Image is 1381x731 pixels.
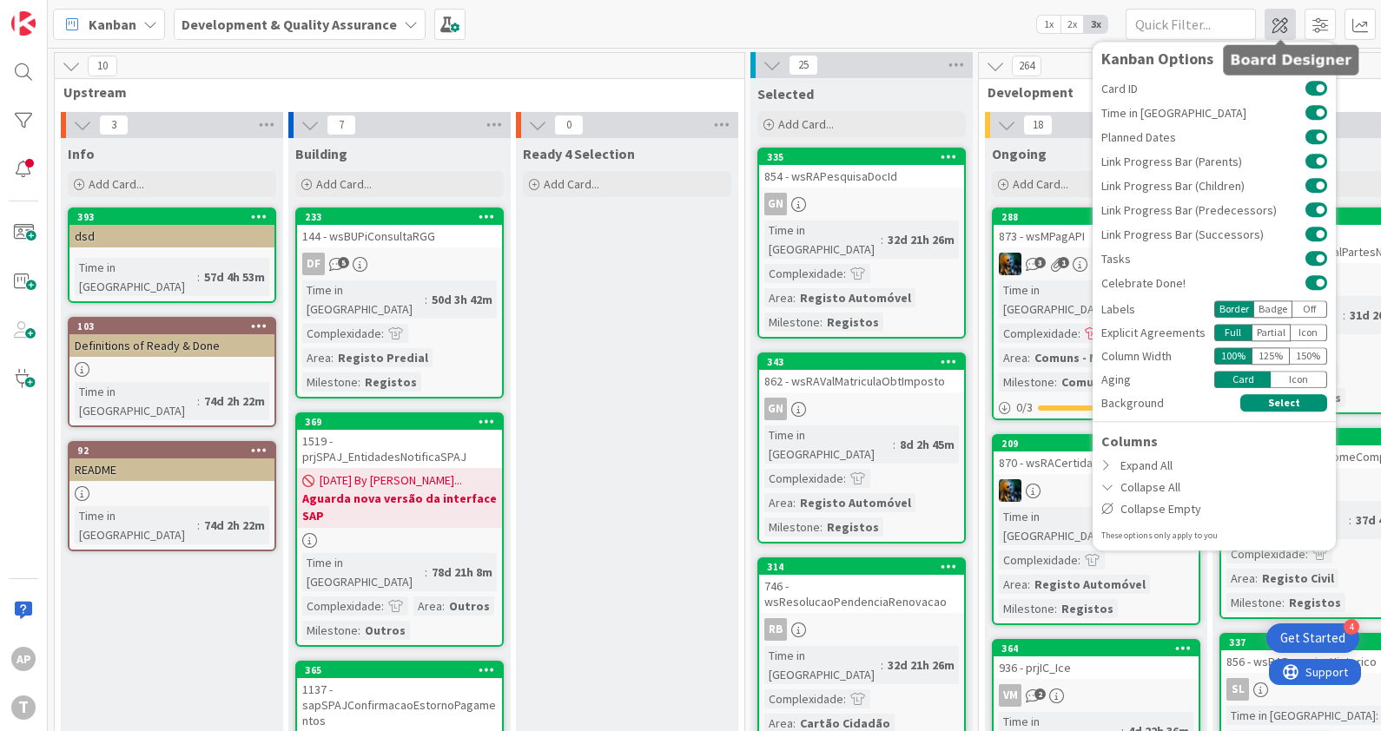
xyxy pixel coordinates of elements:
div: 288873 - wsMPagAPI [994,209,1199,247]
div: 936 - prjIC_Ice [994,656,1199,679]
span: 2x [1061,16,1084,33]
span: : [358,621,360,640]
div: Definitions of Ready & Done [69,334,274,357]
div: Time in [GEOGRAPHIC_DATA] [302,553,425,591]
div: 314 [759,559,964,575]
div: Complexidade [764,689,843,708]
div: 1519 - prjSPAJ_EntidadesNotificaSPAJ [297,430,502,468]
div: 335 [767,151,964,163]
div: Complexidade [764,469,843,488]
a: 288873 - wsMPagAPIJCTime in [GEOGRAPHIC_DATA]:25d 2h 18mComplexidade:Area:Comuns - Motor de Pagam... [992,207,1200,420]
div: Time in [GEOGRAPHIC_DATA] [75,258,197,296]
span: 18 [1023,115,1053,135]
div: Registo Automóvel [796,493,915,512]
a: 335854 - wsRAPesquisaDocIdGNTime in [GEOGRAPHIC_DATA]:32d 21h 26mComplexidade:Area:Registo Automó... [757,148,966,339]
div: 4 [1344,619,1359,635]
span: : [843,264,846,283]
div: These options only apply to you [1101,529,1327,542]
div: 74d 2h 22m [200,516,269,535]
div: 365 [297,662,502,678]
span: 1x [1037,16,1061,33]
span: 0 [554,115,584,135]
span: Link Progress Bar (Children) [1101,180,1305,192]
div: Milestone [764,313,820,332]
span: Building [295,145,347,162]
div: GN [759,398,964,420]
span: 264 [1012,56,1041,76]
span: : [425,563,427,582]
div: 3691519 - prjSPAJ_EntidadesNotificaSPAJ [297,414,502,468]
span: : [793,288,796,307]
div: Complexidade [764,264,843,283]
div: 343 [759,354,964,370]
div: 8d 2h 45m [895,435,959,454]
div: 92 [77,445,274,457]
span: : [1078,324,1080,343]
span: 7 [327,115,356,135]
div: Get Started [1280,629,1345,647]
div: 364 [1001,642,1199,655]
span: 0 / 3 [1016,398,1033,417]
span: : [425,290,427,309]
span: Support [36,3,79,23]
div: Milestone [302,621,358,640]
span: 1 [1058,257,1069,268]
div: 74d 2h 22m [200,392,269,411]
div: Registo Predial [334,348,433,367]
div: Badge [1253,300,1292,318]
div: VM [994,684,1199,707]
div: Columns [1093,431,1336,451]
b: Aguarda nova versão da interface SAP [302,490,497,524]
span: Card ID [1101,82,1305,95]
span: Link Progress Bar (Predecessors) [1101,204,1305,216]
span: : [381,324,384,343]
div: DF [297,253,502,275]
div: 873 - wsMPagAPI [994,225,1199,247]
span: 2 [1034,688,1046,700]
div: Registo Automóvel [1030,575,1150,594]
span: : [197,516,200,535]
div: 103Definitions of Ready & Done [69,319,274,357]
span: : [197,267,200,286]
div: Time in [GEOGRAPHIC_DATA] [75,506,197,544]
span: Ready 4 Selection [523,145,635,162]
span: 3 [1034,257,1046,268]
div: Complexidade [302,596,381,616]
a: 3691519 - prjSPAJ_EntidadesNotificaSPAJ[DATE] By [PERSON_NAME]...Aguarda nova versão da interface... [295,412,504,647]
div: SL [1226,678,1249,701]
span: Link Progress Bar (Successors) [1101,228,1305,240]
div: Time in [GEOGRAPHIC_DATA] [764,425,893,464]
div: Icon [1291,324,1328,341]
div: Time in [GEOGRAPHIC_DATA] [1226,706,1376,725]
div: Milestone [999,372,1054,392]
div: Area [1226,569,1255,588]
div: 57d 4h 53m [200,267,269,286]
div: Milestone [1226,593,1282,612]
div: dsd [69,225,274,247]
div: AP [11,647,36,671]
div: Registo Automóvel [796,288,915,307]
span: Upstream [63,83,723,101]
a: 233144 - wsBUPiConsultaRGGDFTime in [GEOGRAPHIC_DATA]:50d 3h 42mComplexidade:Area:Registo Predial... [295,207,504,398]
div: 144 - wsBUPiConsultaRGG [297,225,502,247]
div: DF [302,253,325,275]
div: Registo Civil [1258,569,1338,588]
div: Registos [823,517,883,537]
span: : [1343,306,1345,325]
div: 50d 3h 42m [427,290,497,309]
div: Milestone [999,599,1054,618]
div: Complexidade [302,324,381,343]
span: Info [68,145,95,162]
div: 92README [69,443,274,481]
span: 5 [338,257,349,268]
div: Area [764,288,793,307]
img: JC [999,253,1021,275]
div: Time in [GEOGRAPHIC_DATA] [764,646,881,684]
span: Background [1101,394,1164,412]
div: 103 [77,320,274,333]
a: 103Definitions of Ready & DoneTime in [GEOGRAPHIC_DATA]:74d 2h 22m [68,317,276,427]
div: Complexidade [1226,544,1305,563]
div: Explicit Agreements [1101,324,1214,342]
div: Area [999,348,1027,367]
a: 393dsdTime in [GEOGRAPHIC_DATA]:57d 4h 53m [68,207,276,303]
